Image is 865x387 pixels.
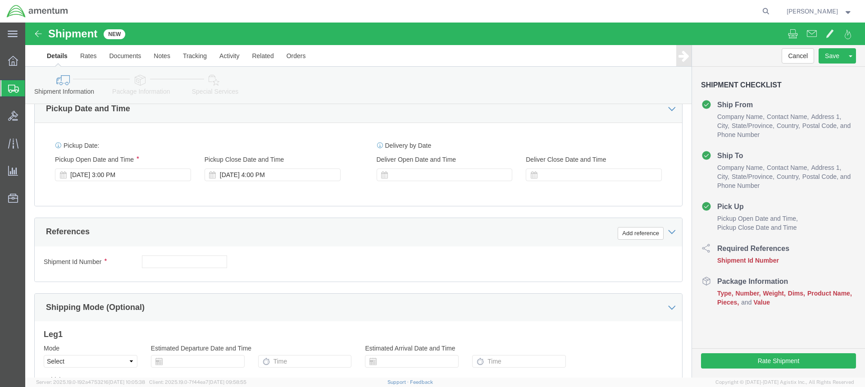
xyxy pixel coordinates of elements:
[786,6,853,17] button: [PERSON_NAME]
[149,379,246,385] span: Client: 2025.19.0-7f44ea7
[387,379,410,385] a: Support
[787,6,838,16] span: Ronald Ritz
[715,378,854,386] span: Copyright © [DATE]-[DATE] Agistix Inc., All Rights Reserved
[209,379,246,385] span: [DATE] 09:58:55
[109,379,145,385] span: [DATE] 10:05:38
[36,379,145,385] span: Server: 2025.19.0-192a4753216
[6,5,68,18] img: logo
[25,23,865,378] iframe: FS Legacy Container
[410,379,433,385] a: Feedback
